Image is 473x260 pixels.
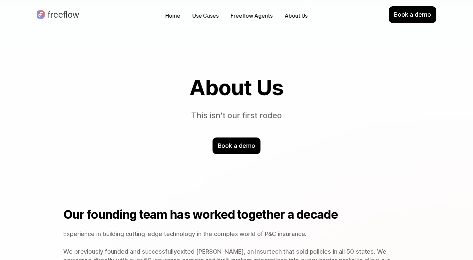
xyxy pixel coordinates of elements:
[63,76,410,99] h1: About Us
[48,10,79,19] p: freeflow
[231,12,272,20] p: Freeflow Agents
[284,12,307,20] p: About Us
[389,6,436,23] div: Book a demo
[281,11,311,21] a: About Us
[394,10,431,19] p: Book a demo
[165,12,180,20] p: Home
[63,207,410,222] h2: Our founding team has worked together a decade
[218,141,255,150] p: Book a demo
[192,12,219,20] div: Use Cases
[162,11,184,21] a: Home
[63,230,306,255] span: Experience in building cutting-edge technology in the complex world of P&C insurance. We previous...
[227,11,276,21] a: Freeflow Agents
[177,248,244,255] a: exited [PERSON_NAME]
[213,137,260,154] div: Book a demo
[115,110,358,122] p: This isn't our first rodeo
